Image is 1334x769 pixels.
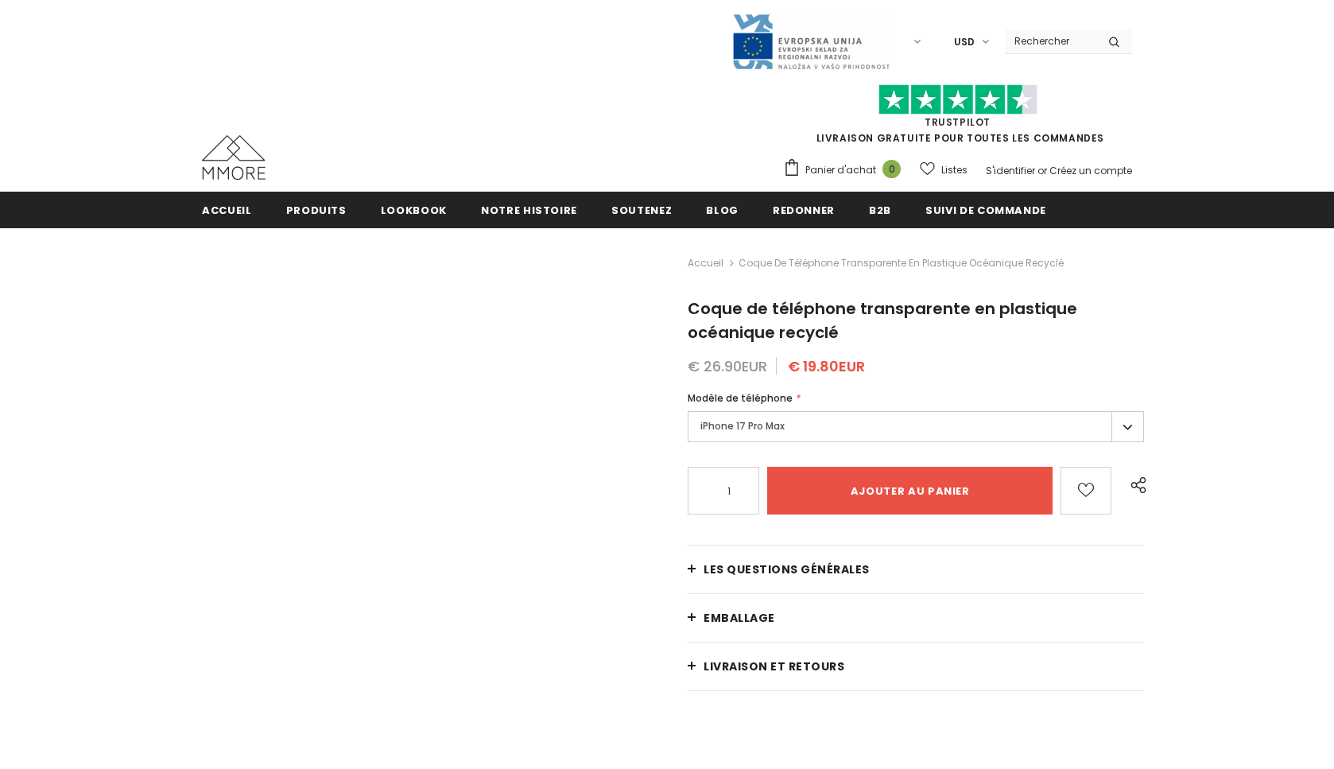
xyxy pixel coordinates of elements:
[869,192,891,227] a: B2B
[202,203,252,218] span: Accueil
[202,192,252,227] a: Accueil
[878,84,1037,115] img: Faites confiance aux étoiles pilotes
[731,34,890,48] a: Javni Razpis
[805,162,876,178] span: Panier d'achat
[688,643,1144,690] a: Livraison et retours
[688,391,793,405] span: Modèle de téléphone
[704,561,870,577] span: Les questions générales
[381,192,447,227] a: Lookbook
[202,135,266,180] img: Cas MMORE
[773,203,835,218] span: Redonner
[1037,164,1047,177] span: or
[773,192,835,227] a: Redonner
[688,356,767,376] span: € 26.90EUR
[481,192,577,227] a: Notre histoire
[986,164,1035,177] a: S'identifier
[704,610,775,626] span: EMBALLAGE
[739,254,1064,273] span: Coque de téléphone transparente en plastique océanique recyclé
[941,162,968,178] span: Listes
[286,203,347,218] span: Produits
[481,203,577,218] span: Notre histoire
[1005,29,1096,52] input: Search Site
[882,160,901,178] span: 0
[1049,164,1132,177] a: Créez un compte
[731,13,890,71] img: Javni Razpis
[688,546,1144,593] a: Les questions générales
[611,203,672,218] span: soutenez
[783,91,1132,145] span: LIVRAISON GRATUITE POUR TOUTES LES COMMANDES
[788,356,865,376] span: € 19.80EUR
[925,203,1046,218] span: Suivi de commande
[869,203,891,218] span: B2B
[688,594,1144,642] a: EMBALLAGE
[688,297,1077,344] span: Coque de téléphone transparente en plastique océanique recyclé
[704,658,844,674] span: Livraison et retours
[920,156,968,184] a: Listes
[611,192,672,227] a: soutenez
[706,192,739,227] a: Blog
[783,158,909,182] a: Panier d'achat 0
[688,254,723,273] a: Accueil
[706,203,739,218] span: Blog
[688,411,1144,442] label: iPhone 17 Pro Max
[286,192,347,227] a: Produits
[925,115,991,129] a: TrustPilot
[954,34,975,50] span: USD
[767,467,1053,515] input: Ajouter au panier
[925,192,1046,227] a: Suivi de commande
[381,203,447,218] span: Lookbook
